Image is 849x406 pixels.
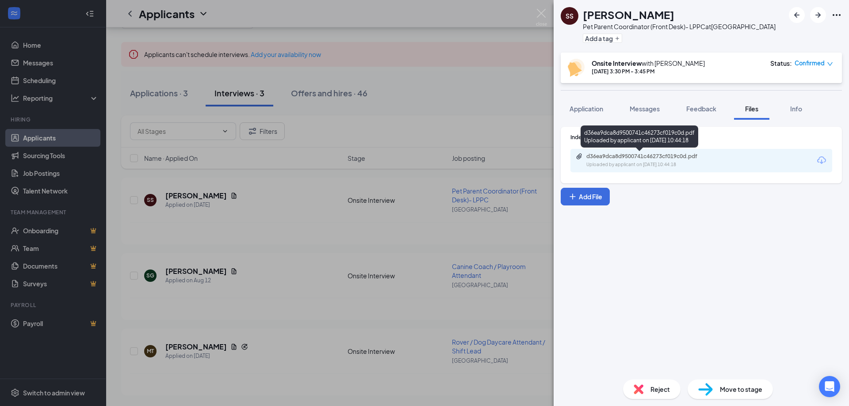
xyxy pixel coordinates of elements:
[583,22,776,31] div: Pet Parent Coordinator (Front Desk)- LPPC at [GEOGRAPHIC_DATA]
[630,105,660,113] span: Messages
[561,188,610,205] button: Add FilePlus
[789,7,805,23] button: ArrowLeftNew
[570,133,832,141] div: Indeed Resume
[586,153,710,160] div: d36ea9dca8d9500741c46273cf019c0d.pdf
[592,59,705,68] div: with [PERSON_NAME]
[615,36,620,41] svg: Plus
[770,59,792,68] div: Status :
[583,7,674,22] h1: [PERSON_NAME]
[819,376,840,397] div: Open Intercom Messenger
[745,105,758,113] span: Files
[790,105,802,113] span: Info
[720,384,762,394] span: Move to stage
[566,11,574,20] div: SS
[810,7,826,23] button: ArrowRight
[586,161,719,168] div: Uploaded by applicant on [DATE] 10:44:18
[592,59,642,67] b: Onsite Interview
[813,10,823,20] svg: ArrowRight
[581,125,698,148] div: d36ea9dca8d9500741c46273cf019c0d.pdf Uploaded by applicant on [DATE] 10:44:18
[816,155,827,166] svg: Download
[568,192,577,201] svg: Plus
[570,105,603,113] span: Application
[686,105,716,113] span: Feedback
[827,61,833,67] span: down
[650,384,670,394] span: Reject
[795,59,825,68] span: Confirmed
[583,34,622,43] button: PlusAdd a tag
[792,10,802,20] svg: ArrowLeftNew
[592,68,705,75] div: [DATE] 3:30 PM - 3:45 PM
[576,153,583,160] svg: Paperclip
[576,153,719,168] a: Paperclipd36ea9dca8d9500741c46273cf019c0d.pdfUploaded by applicant on [DATE] 10:44:18
[831,10,842,20] svg: Ellipses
